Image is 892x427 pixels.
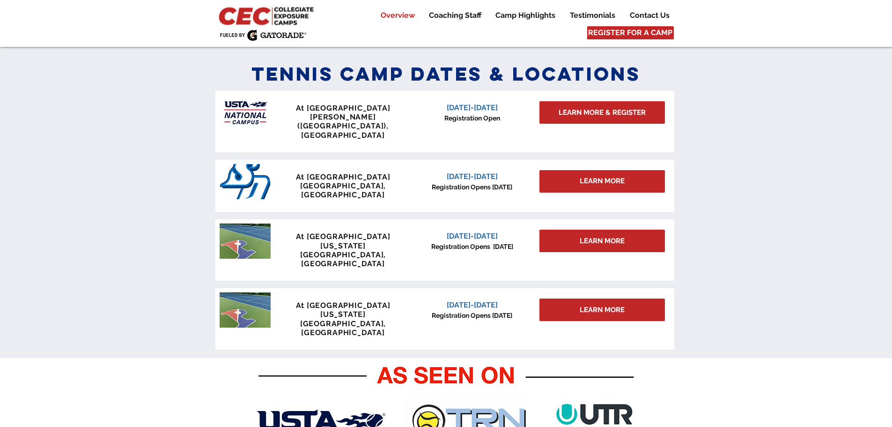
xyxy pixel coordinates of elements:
[220,95,271,130] img: USTA Campus image_edited.jpg
[374,10,421,21] a: Overview
[251,62,641,86] span: Tennis Camp Dates & Locations
[539,170,665,193] div: LEARN MORE
[623,10,676,21] a: Contact Us
[220,224,271,259] img: penn tennis courts with logo.jpeg
[220,292,271,328] img: penn tennis courts with logo.jpeg
[432,312,512,319] span: Registration Opens [DATE]
[580,305,625,315] span: LEARN MORE
[447,300,498,309] span: [DATE]-[DATE]
[217,5,318,26] img: CEC Logo Primary_edited.jpg
[296,172,391,181] span: At [GEOGRAPHIC_DATA]
[444,114,500,122] span: Registration Open
[296,232,391,250] span: At [GEOGRAPHIC_DATA][US_STATE]
[580,176,625,186] span: LEARN MORE
[580,236,625,246] span: LEARN MORE
[447,103,498,112] span: [DATE]-[DATE]
[539,101,665,124] a: LEARN MORE & REGISTER
[431,243,513,250] span: Registration Opens [DATE]
[297,112,389,139] span: [PERSON_NAME] ([GEOGRAPHIC_DATA]), [GEOGRAPHIC_DATA]
[539,230,665,252] a: LEARN MORE
[296,301,391,319] span: At [GEOGRAPHIC_DATA][US_STATE]
[488,10,562,21] a: Camp Highlights
[587,26,674,39] a: REGISTER FOR A CAMP
[424,10,486,21] p: Coaching Staff
[220,164,271,199] img: San_Diego_Toreros_logo.png
[422,10,488,21] a: Coaching Staff
[220,30,306,41] img: Fueled by Gatorade.png
[565,10,620,21] p: Testimonials
[447,232,498,240] span: [DATE]-[DATE]
[491,10,560,21] p: Camp Highlights
[296,104,391,112] span: At [GEOGRAPHIC_DATA]
[376,10,420,21] p: Overview
[539,299,665,321] a: LEARN MORE
[559,108,646,118] span: LEARN MORE & REGISTER
[300,250,386,268] span: [GEOGRAPHIC_DATA], [GEOGRAPHIC_DATA]
[367,10,676,21] nav: Site
[300,181,386,199] span: [GEOGRAPHIC_DATA], [GEOGRAPHIC_DATA]
[588,28,672,38] span: REGISTER FOR A CAMP
[625,10,674,21] p: Contact Us
[300,319,386,337] span: [GEOGRAPHIC_DATA], [GEOGRAPHIC_DATA]
[563,10,622,21] a: Testimonials
[432,183,512,191] span: Registration Opens [DATE]
[447,172,498,181] span: [DATE]-[DATE]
